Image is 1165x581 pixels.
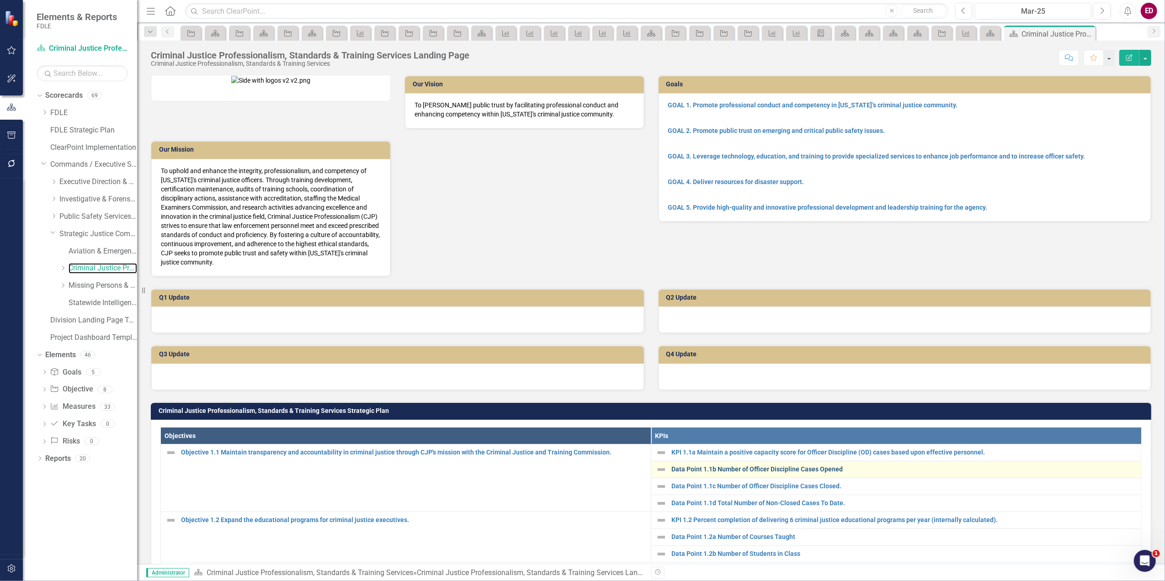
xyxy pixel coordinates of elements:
[671,517,1137,523] a: KPI 1.2 Percent completion of delivering 6 criminal justice educational programs per year (intern...
[231,76,310,85] img: Side with logos v2 v2.png
[159,351,639,358] h3: Q3 Update
[161,512,651,562] td: Double-Click to Edit Right Click for Context Menu
[975,3,1091,19] button: Mar-25
[668,153,1085,160] a: GOAL 3. Leverage technology, education, and training to provide specialized services to enhance j...
[656,515,667,526] img: Not Defined
[671,449,1137,456] a: KPI 1.1a Maintain a positive capacity score for Officer Discipline (OD) cases based upon effectiv...
[666,81,1147,88] h3: Goals
[59,194,137,205] a: Investigative & Forensic Services Command
[671,483,1137,490] a: Data Point 1.1c Number of Officer Discipline Cases Closed.
[656,549,667,560] img: Not Defined
[159,294,639,301] h3: Q1 Update
[161,562,651,579] td: Double-Click to Edit Right Click for Context Menu
[181,449,646,456] a: Objective 1.1 Maintain transparency and accountability in criminal justice through CJP's mission ...
[417,568,670,577] div: Criminal Justice Professionalism, Standards & Training Services Landing Page
[651,444,1142,461] td: Double-Click to Edit Right Click for Context Menu
[194,568,644,578] div: »
[50,159,137,170] a: Commands / Executive Support Branch
[45,90,83,101] a: Scorecards
[651,562,1142,579] td: Double-Click to Edit Right Click for Context Menu
[1141,3,1157,19] button: ED
[651,528,1142,545] td: Double-Click to Edit Right Click for Context Menu
[69,246,137,257] a: Aviation & Emergency Preparedness
[151,50,469,60] div: Criminal Justice Professionalism, Standards & Training Services Landing Page
[900,5,946,17] button: Search
[69,280,137,291] a: Missing Persons & Offender Enforcement
[668,178,804,185] a: GOAL 4. Deliver resources for disaster support.
[50,143,137,153] a: ClearPoint Implementation
[37,65,128,81] input: Search Below...
[5,11,21,26] img: ClearPoint Strategy
[50,436,80,447] a: Risks
[165,515,176,526] img: Not Defined
[151,60,469,67] div: Criminal Justice Professionalism, Standards & Training Services
[101,420,115,428] div: 0
[98,386,112,393] div: 8
[1021,28,1093,40] div: Criminal Justice Professionalism, Standards & Training Services Landing Page
[185,3,948,19] input: Search ClearPoint...
[50,125,137,136] a: FDLE Strategic Plan
[87,92,102,100] div: 69
[86,368,101,376] div: 5
[651,461,1142,478] td: Double-Click to Edit Right Click for Context Menu
[651,495,1142,512] td: Double-Click to Edit Right Click for Context Menu
[69,263,137,274] a: Criminal Justice Professionalism, Standards & Training Services
[50,419,96,429] a: Key Tasks
[45,454,71,464] a: Reports
[59,229,137,239] a: Strategic Justice Command
[159,407,1147,414] h3: Criminal Justice Professionalism, Standards & Training Services Strategic Plan
[207,568,413,577] a: Criminal Justice Professionalism, Standards & Training Services
[651,512,1142,528] td: Double-Click to Edit Right Click for Context Menu
[656,532,667,543] img: Not Defined
[100,403,115,411] div: 33
[161,166,381,267] p: To uphold and enhance the integrity, professionalism, and competency of [US_STATE]'s criminal jus...
[671,500,1137,507] a: Data Point 1.1d Total Number of Non-Closed Cases To Date.
[37,11,117,22] span: Elements & Reports
[45,350,76,360] a: Elements
[75,454,90,462] div: 20
[668,101,958,109] a: GOAL 1. Promote professional conduct and competency in [US_STATE]’s criminal justice community.
[666,351,1147,358] h3: Q4 Update
[656,447,667,458] img: Not Defined
[50,384,93,395] a: Objective
[668,204,988,211] a: GOAL 5. Provide high-quality and innovative professional development and leadership training for ...
[413,81,639,88] h3: Our Vision
[50,367,81,378] a: Goals
[50,401,95,412] a: Measures
[50,315,137,326] a: Division Landing Page Template
[37,43,128,54] a: Criminal Justice Professionalism, Standards & Training Services
[146,568,189,577] span: Administrator
[656,464,667,475] img: Not Defined
[671,533,1137,540] a: Data Point 1.2a Number of Courses Taught
[85,438,99,445] div: 0
[161,444,651,512] td: Double-Click to Edit Right Click for Context Menu
[50,108,137,118] a: FDLE
[59,177,137,187] a: Executive Direction & Business Support
[1134,550,1156,572] iframe: Intercom live chat
[165,447,176,458] img: Not Defined
[415,100,634,119] p: To [PERSON_NAME] public trust by facilitating professional conduct and enhancing competency withi...
[914,7,933,14] span: Search
[59,211,137,222] a: Public Safety Services Command
[656,498,667,509] img: Not Defined
[37,22,117,30] small: FDLE
[181,517,646,523] a: Objective 1.2 Expand the educational programs for criminal justice executives.
[651,545,1142,562] td: Double-Click to Edit Right Click for Context Menu
[651,478,1142,495] td: Double-Click to Edit Right Click for Context Menu
[668,127,885,134] a: GOAL 2. Promote public trust on emerging and critical public safety issues.
[666,294,1147,301] h3: Q2 Update
[656,481,667,492] img: Not Defined
[978,6,1088,17] div: Mar-25
[50,333,137,343] a: Project Dashboard Template
[671,466,1137,473] a: Data Point 1.1b Number of Officer Discipline Cases Opened
[159,146,386,153] h3: Our Mission
[1153,550,1160,557] span: 1
[80,351,95,359] div: 46
[671,550,1137,557] a: Data Point 1.2b Number of Students in Class
[69,298,137,308] a: Statewide Intelligence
